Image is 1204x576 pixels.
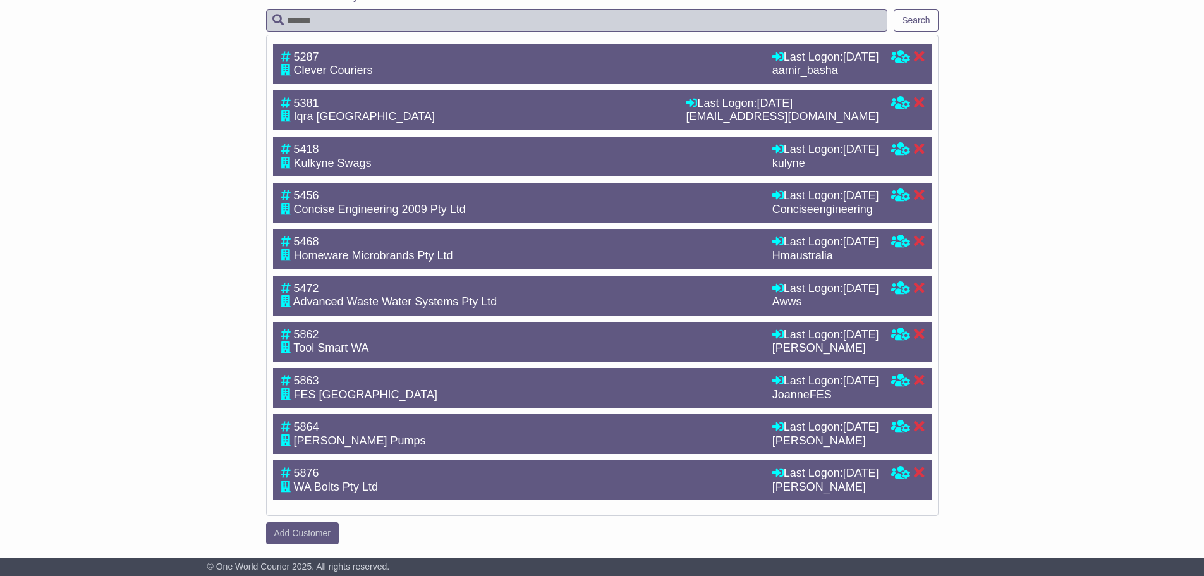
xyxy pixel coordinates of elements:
[772,143,879,157] div: Last Logon:
[266,522,339,544] a: Add Customer
[772,374,879,388] div: Last Logon:
[294,388,437,401] span: FES [GEOGRAPHIC_DATA]
[772,203,879,217] div: Conciseengineering
[843,374,879,387] span: [DATE]
[294,282,319,295] span: 5472
[294,64,373,77] span: Clever Couriers
[843,467,879,479] span: [DATE]
[294,249,453,262] span: Homeware Microbrands Pty Ltd
[294,97,319,109] span: 5381
[843,282,879,295] span: [DATE]
[843,143,879,156] span: [DATE]
[843,420,879,433] span: [DATE]
[772,420,879,434] div: Last Logon:
[843,51,879,63] span: [DATE]
[294,481,378,493] span: WA Bolts Pty Ltd
[894,9,938,32] button: Search
[843,328,879,341] span: [DATE]
[294,51,319,63] span: 5287
[686,97,879,111] div: Last Logon:
[772,189,879,203] div: Last Logon:
[294,157,372,169] span: Kulkyne Swags
[772,388,879,402] div: JoanneFES
[294,143,319,156] span: 5418
[294,235,319,248] span: 5468
[772,295,879,309] div: Awws
[772,235,879,249] div: Last Logon:
[686,110,879,124] div: [EMAIL_ADDRESS][DOMAIN_NAME]
[293,295,497,308] span: Advanced Waste Water Systems Pty Ltd
[772,481,879,494] div: [PERSON_NAME]
[294,374,319,387] span: 5863
[772,341,879,355] div: [PERSON_NAME]
[843,189,879,202] span: [DATE]
[772,282,879,296] div: Last Logon:
[772,467,879,481] div: Last Logon:
[772,157,879,171] div: kulyne
[772,434,879,448] div: [PERSON_NAME]
[772,328,879,342] div: Last Logon:
[294,467,319,479] span: 5876
[772,249,879,263] div: Hmaustralia
[772,64,879,78] div: aamir_basha
[772,51,879,64] div: Last Logon:
[294,110,435,123] span: Iqra [GEOGRAPHIC_DATA]
[294,434,426,447] span: [PERSON_NAME] Pumps
[294,420,319,433] span: 5864
[843,235,879,248] span: [DATE]
[757,97,793,109] span: [DATE]
[294,189,319,202] span: 5456
[207,561,390,572] span: © One World Courier 2025. All rights reserved.
[294,203,466,216] span: Concise Engineering 2009 Pty Ltd
[294,328,319,341] span: 5862
[293,341,368,354] span: Tool Smart WA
